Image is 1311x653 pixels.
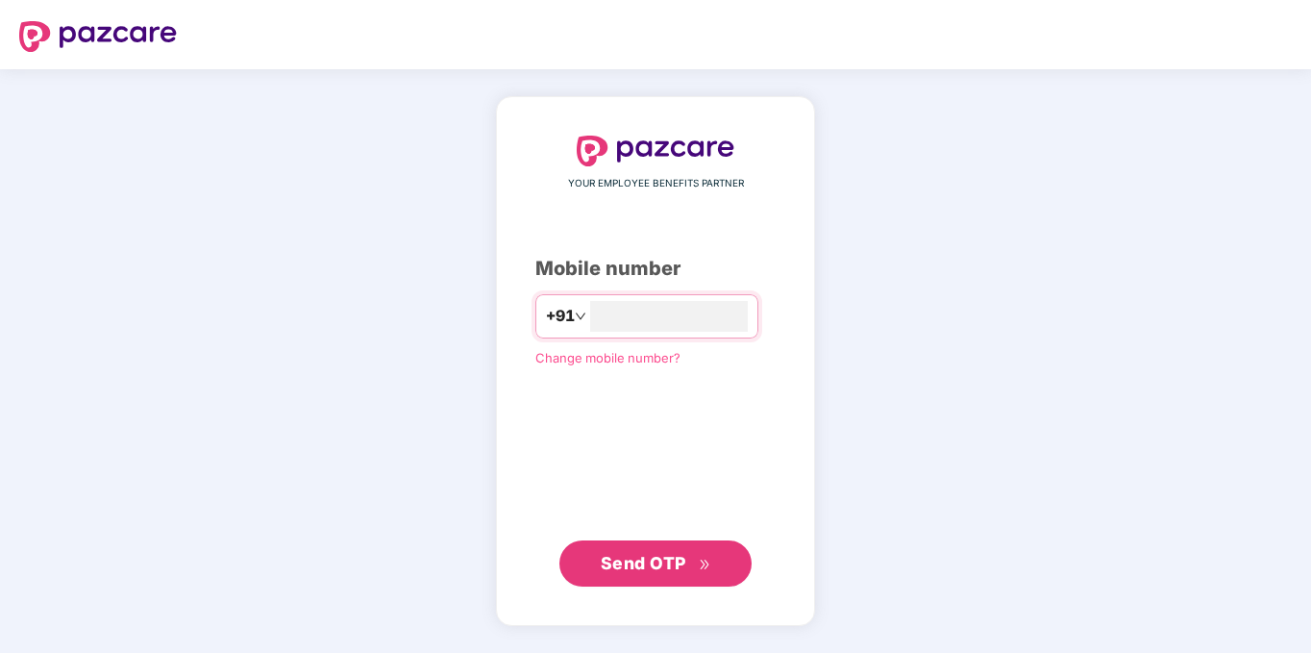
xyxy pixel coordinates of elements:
[535,350,680,365] a: Change mobile number?
[19,21,177,52] img: logo
[577,136,734,166] img: logo
[601,553,686,573] span: Send OTP
[559,540,752,587] button: Send OTPdouble-right
[575,311,586,322] span: down
[546,304,575,328] span: +91
[699,559,711,571] span: double-right
[535,254,776,284] div: Mobile number
[568,176,744,191] span: YOUR EMPLOYEE BENEFITS PARTNER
